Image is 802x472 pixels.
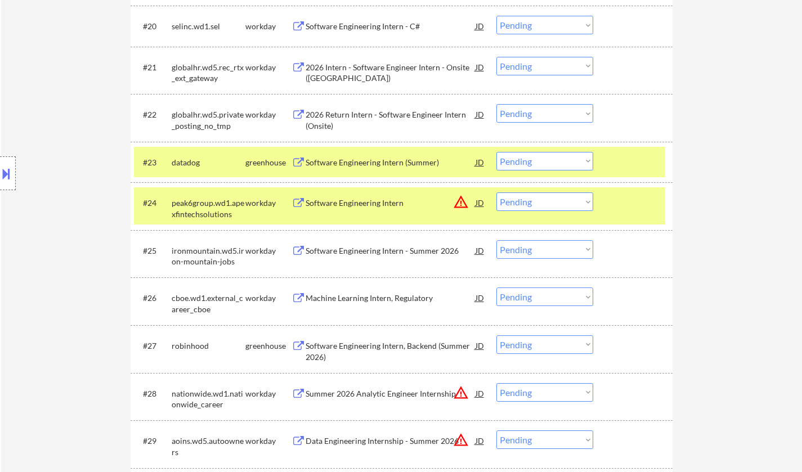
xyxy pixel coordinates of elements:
[172,340,245,352] div: robinhood
[172,109,245,131] div: globalhr.wd5.private_posting_no_tmp
[172,197,245,219] div: peak6group.wd1.apexfintechsolutions
[245,197,292,209] div: workday
[172,293,245,314] div: cboe.wd1.external_career_cboe
[245,62,292,73] div: workday
[172,21,245,32] div: selinc.wd1.sel
[172,245,245,267] div: ironmountain.wd5.iron-mountain-jobs
[474,152,486,172] div: JD
[474,16,486,36] div: JD
[172,435,245,457] div: aoins.wd5.autoowners
[306,293,476,304] div: Machine Learning Intern, Regulatory
[474,430,486,451] div: JD
[474,287,486,308] div: JD
[245,340,292,352] div: greenhouse
[306,340,476,362] div: Software Engineering Intern, Backend (Summer 2026)
[453,432,469,448] button: warning_amber
[245,293,292,304] div: workday
[306,109,476,131] div: 2026 Return Intern - Software Engineer Intern (Onsite)
[474,104,486,124] div: JD
[306,62,476,84] div: 2026 Intern - Software Engineer Intern - Onsite ([GEOGRAPHIC_DATA])
[172,62,245,84] div: globalhr.wd5.rec_rtx_ext_gateway
[245,109,292,120] div: workday
[474,240,486,260] div: JD
[245,157,292,168] div: greenhouse
[245,21,292,32] div: workday
[245,245,292,257] div: workday
[306,21,476,32] div: Software Engineering Intern - C#
[306,197,476,209] div: Software Engineering Intern
[474,192,486,213] div: JD
[143,293,163,304] div: #26
[172,157,245,168] div: datadog
[474,383,486,403] div: JD
[474,335,486,356] div: JD
[306,245,476,257] div: Software Engineering Intern - Summer 2026
[453,194,469,210] button: warning_amber
[143,62,163,73] div: #21
[172,388,245,410] div: nationwide.wd1.nationwide_career
[306,157,476,168] div: Software Engineering Intern (Summer)
[143,435,163,447] div: #29
[245,435,292,447] div: workday
[245,388,292,399] div: workday
[143,21,163,32] div: #20
[143,388,163,399] div: #28
[143,340,163,352] div: #27
[474,57,486,77] div: JD
[306,435,476,447] div: Data Engineering Internship - Summer 2026
[453,385,469,401] button: warning_amber
[306,388,476,399] div: Summer 2026 Analytic Engineer Internship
